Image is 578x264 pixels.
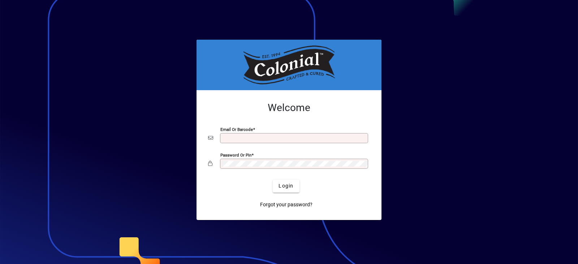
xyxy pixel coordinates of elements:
[257,198,315,211] a: Forgot your password?
[273,180,299,193] button: Login
[260,201,312,208] span: Forgot your password?
[208,102,370,114] h2: Welcome
[220,152,251,157] mat-label: Password or Pin
[279,182,293,190] span: Login
[220,127,253,132] mat-label: Email or Barcode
